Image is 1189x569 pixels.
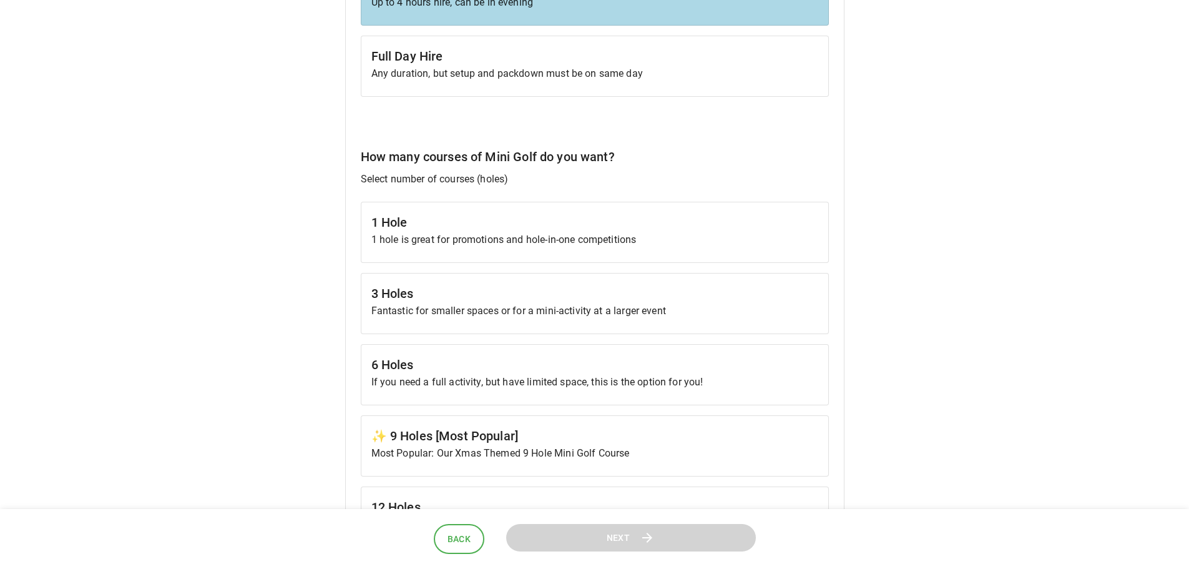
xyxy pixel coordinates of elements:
span: Next [607,530,630,546]
p: Fantastic for smaller spaces or for a mini-activity at a larger event [371,304,818,319]
p: Any duration, but setup and packdown must be on same day [371,66,818,81]
h6: 3 Holes [371,284,818,304]
button: Back [434,524,485,555]
span: Back [448,532,471,547]
p: Most Popular: Our Xmas Themed 9 Hole Mini Golf Course [371,446,818,461]
h6: How many courses of Mini Golf do you want? [361,147,829,167]
p: Select number of courses (holes) [361,172,829,187]
h6: 6 Holes [371,355,818,375]
h6: 1 Hole [371,212,818,232]
p: If you need a full activity, but have limited space, this is the option for you! [371,375,818,390]
h6: ✨ 9 Holes [Most Popular] [371,426,818,446]
h6: Full Day Hire [371,46,818,66]
p: 1 hole is great for promotions and hole-in-one competitions [371,232,818,247]
button: Next [506,524,756,552]
h6: 12 Holes [371,497,818,517]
